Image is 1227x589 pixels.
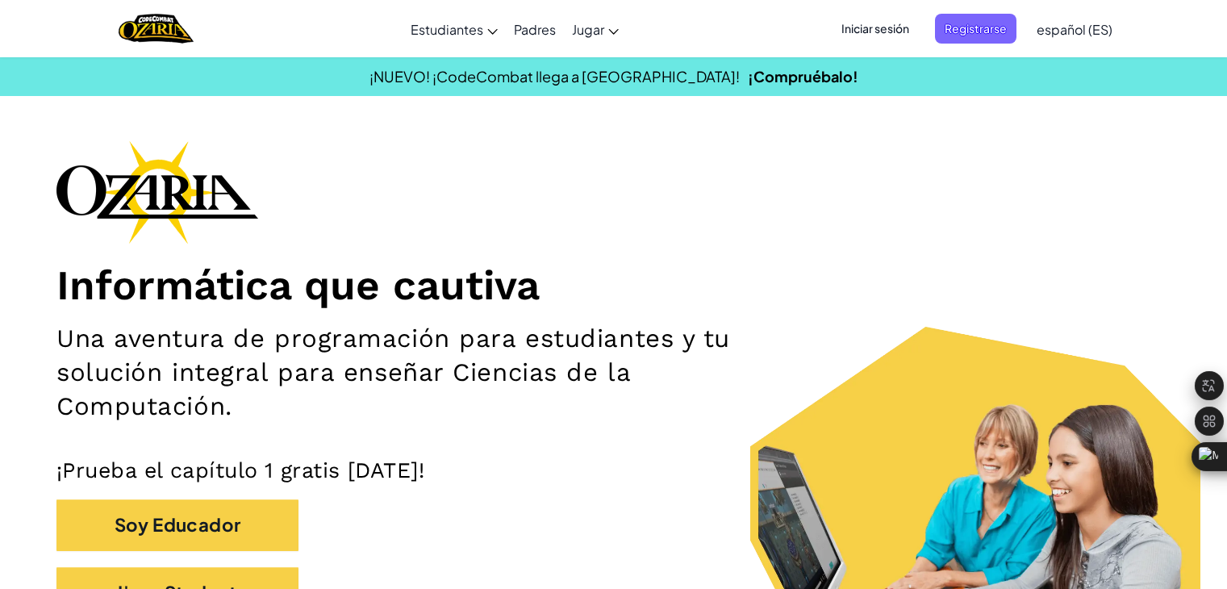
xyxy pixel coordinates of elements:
h1: Informática que cautiva [56,260,1171,310]
p: ¡Prueba el capítulo 1 gratis [DATE]! [56,457,1171,483]
span: ¡NUEVO! ¡CodeCombat llega a [GEOGRAPHIC_DATA]! [369,67,740,86]
img: Home [119,12,194,45]
a: español (ES) [1029,7,1121,51]
a: Padres [506,7,564,51]
span: Jugar [572,21,604,38]
button: Soy Educador [56,499,298,550]
a: Ozaria by CodeCombat logo [119,12,194,45]
a: ¡Compruébalo! [748,67,858,86]
button: Iniciar sesión [832,14,919,44]
h2: Una aventura de programación para estudiantes y tu solución integral para enseñar Ciencias de la ... [56,322,803,424]
span: Estudiantes [411,21,483,38]
a: Estudiantes [403,7,506,51]
button: Registrarse [935,14,1016,44]
a: Jugar [564,7,627,51]
img: Ozaria branding logo [56,140,258,244]
span: español (ES) [1037,21,1112,38]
